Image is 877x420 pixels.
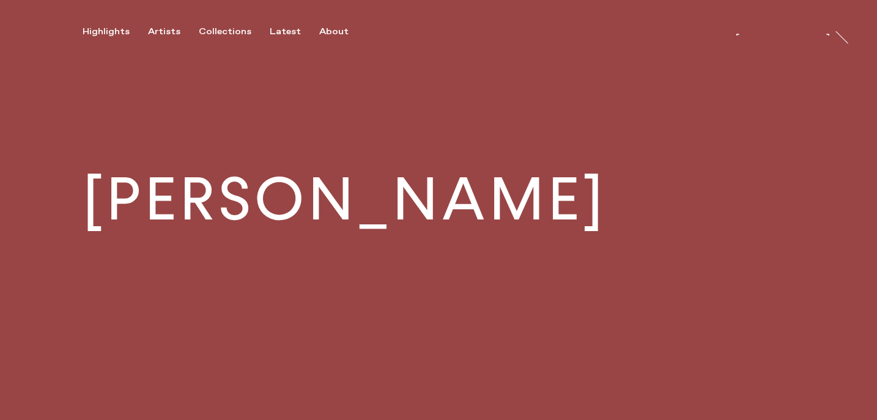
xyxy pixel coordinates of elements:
a: [PERSON_NAME] [736,23,830,35]
div: At Trayler [835,50,845,101]
div: Artists [148,26,180,37]
div: Latest [270,26,301,37]
button: Collections [199,26,270,37]
button: Artists [148,26,199,37]
button: About [319,26,367,37]
div: [PERSON_NAME] [736,35,830,45]
button: Highlights [83,26,148,37]
div: Highlights [83,26,130,37]
div: About [319,26,349,37]
h1: [PERSON_NAME] [83,170,607,229]
button: Latest [270,26,319,37]
a: At Trayler [844,50,856,100]
div: Collections [199,26,251,37]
